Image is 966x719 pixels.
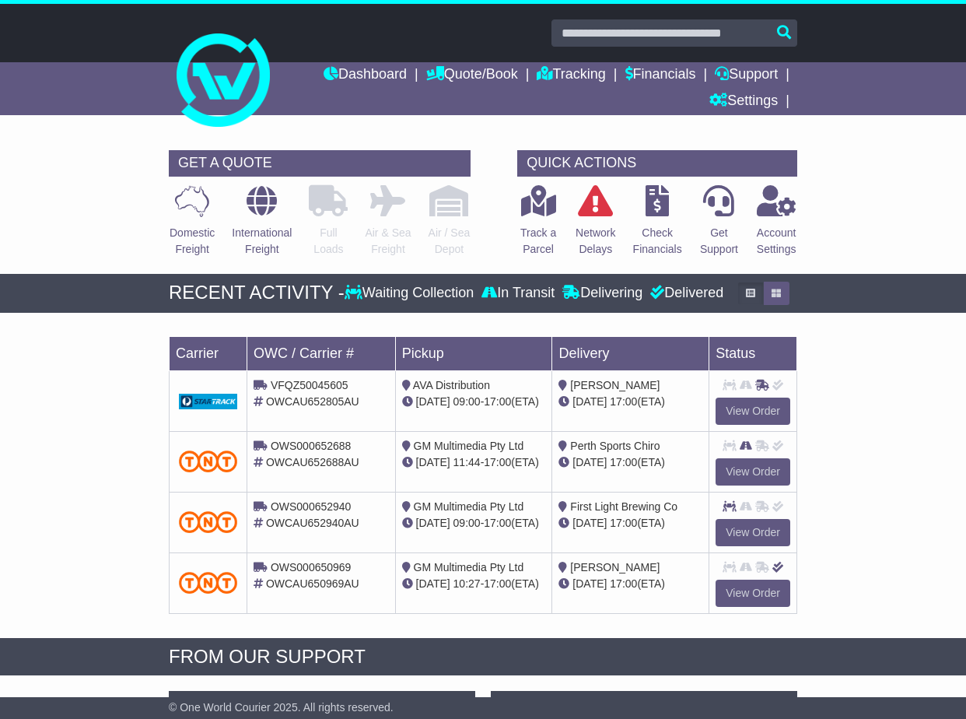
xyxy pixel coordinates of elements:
span: 17:00 [610,456,637,468]
div: In Transit [478,285,558,302]
div: Waiting Collection [345,285,478,302]
span: GM Multimedia Pty Ltd [414,561,524,573]
td: Pickup [395,336,552,370]
div: (ETA) [558,515,702,531]
span: OWCAU652940AU [266,517,359,529]
div: (ETA) [558,394,702,410]
span: [PERSON_NAME] [570,561,660,573]
td: Delivery [552,336,709,370]
td: OWC / Carrier # [247,336,396,370]
span: OWCAU652805AU [266,395,359,408]
span: 09:00 [453,395,481,408]
a: AccountSettings [756,184,797,266]
a: CheckFinancials [632,184,683,266]
img: TNT_Domestic.png [179,451,237,472]
img: TNT_Domestic.png [179,572,237,593]
td: Carrier [170,336,247,370]
div: GET A QUOTE [169,150,471,177]
p: Account Settings [757,225,796,258]
img: TNT_Domestic.png [179,511,237,532]
span: OWS000652940 [271,500,352,513]
a: Tracking [537,62,605,89]
span: 17:00 [484,456,511,468]
span: 11:44 [453,456,481,468]
span: 17:00 [610,395,637,408]
p: Track a Parcel [520,225,556,258]
a: GetSupport [699,184,739,266]
span: [DATE] [416,395,450,408]
span: OWCAU652688AU [266,456,359,468]
a: DomesticFreight [169,184,215,266]
a: Dashboard [324,62,407,89]
a: Financials [625,62,696,89]
span: [DATE] [416,456,450,468]
div: - (ETA) [402,576,546,592]
a: View Order [716,580,790,607]
span: AVA Distribution [413,379,490,391]
span: GM Multimedia Pty Ltd [414,500,524,513]
div: (ETA) [558,454,702,471]
p: Network Delays [576,225,615,258]
a: InternationalFreight [231,184,292,266]
span: 17:00 [610,517,637,529]
div: Delivering [558,285,646,302]
span: 17:00 [610,577,637,590]
div: FROM OUR SUPPORT [169,646,797,668]
span: GM Multimedia Pty Ltd [414,440,524,452]
span: Perth Sports Chiro [570,440,660,452]
span: 17:00 [484,395,511,408]
span: © One World Courier 2025. All rights reserved. [169,701,394,714]
span: [DATE] [572,517,607,529]
p: Get Support [700,225,738,258]
a: View Order [716,458,790,486]
div: RECENT ACTIVITY - [169,282,345,304]
p: Air / Sea Depot [429,225,471,258]
p: Full Loads [309,225,348,258]
img: GetCarrierServiceDarkLogo [179,394,237,409]
div: (ETA) [558,576,702,592]
div: Delivered [646,285,723,302]
p: International Freight [232,225,292,258]
div: - (ETA) [402,515,546,531]
a: View Order [716,519,790,546]
span: First Light Brewing Co [570,500,677,513]
span: VFQZ50045605 [271,379,348,391]
span: [DATE] [416,577,450,590]
span: [DATE] [572,456,607,468]
span: OWS000652688 [271,440,352,452]
span: 10:27 [453,577,481,590]
a: NetworkDelays [575,184,616,266]
div: QUICK ACTIONS [517,150,797,177]
span: OWCAU650969AU [266,577,359,590]
p: Check Financials [633,225,682,258]
div: - (ETA) [402,454,546,471]
td: Status [709,336,797,370]
span: [DATE] [572,395,607,408]
span: 17:00 [484,517,511,529]
a: Settings [709,89,778,115]
span: OWS000650969 [271,561,352,573]
div: - (ETA) [402,394,546,410]
p: Air & Sea Freight [365,225,411,258]
a: Support [715,62,778,89]
span: [DATE] [416,517,450,529]
span: [DATE] [572,577,607,590]
p: Domestic Freight [170,225,215,258]
span: [PERSON_NAME] [570,379,660,391]
a: View Order [716,398,790,425]
span: 17:00 [484,577,511,590]
a: Quote/Book [426,62,518,89]
a: Track aParcel [520,184,557,266]
span: 09:00 [453,517,481,529]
